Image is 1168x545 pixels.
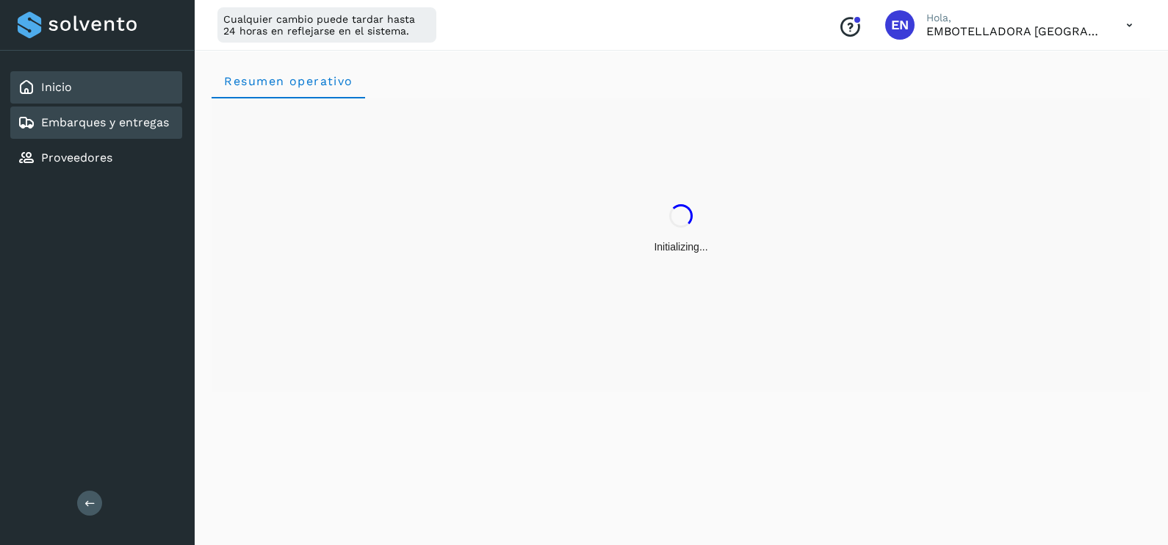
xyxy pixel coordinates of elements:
[926,12,1103,24] p: Hola,
[41,80,72,94] a: Inicio
[41,151,112,165] a: Proveedores
[41,115,169,129] a: Embarques y entregas
[10,71,182,104] div: Inicio
[926,24,1103,38] p: EMBOTELLADORA NIAGARA DE MEXICO
[223,74,353,88] span: Resumen operativo
[10,107,182,139] div: Embarques y entregas
[10,142,182,174] div: Proveedores
[217,7,436,43] div: Cualquier cambio puede tardar hasta 24 horas en reflejarse en el sistema.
